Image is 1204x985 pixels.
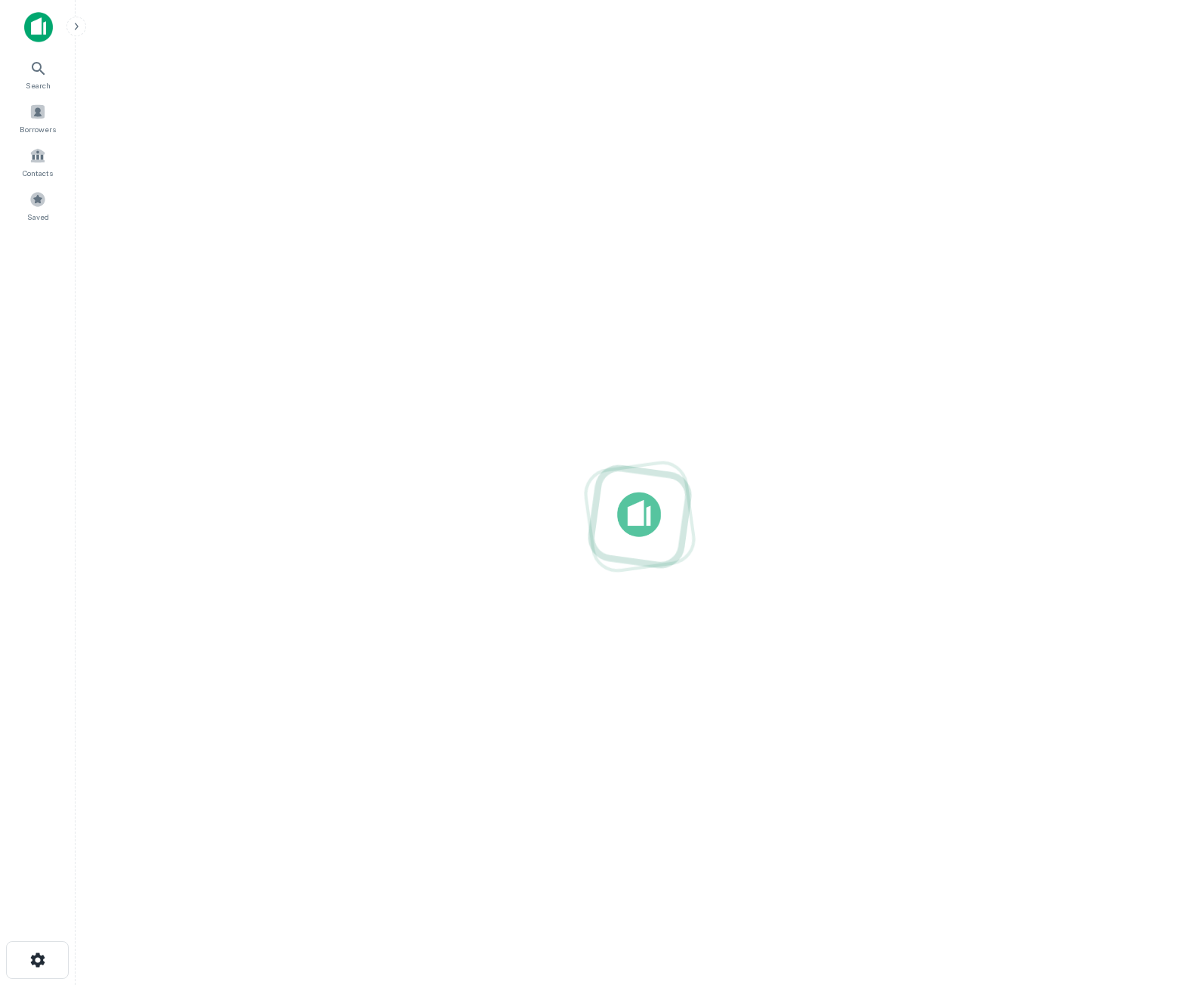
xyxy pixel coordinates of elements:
span: Saved [27,211,49,223]
a: Borrowers [5,97,71,138]
span: Search [26,79,51,91]
a: Search [5,54,71,94]
span: Borrowers [20,123,56,135]
iframe: Chat Widget [1128,816,1204,888]
img: capitalize-icon.png [24,12,53,42]
a: Contacts [5,141,71,182]
a: Saved [5,185,71,226]
span: Contacts [23,167,53,179]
